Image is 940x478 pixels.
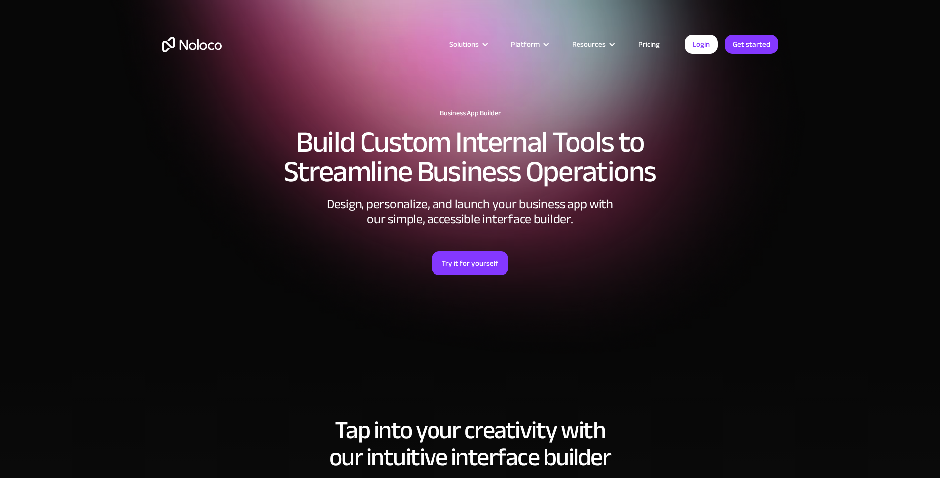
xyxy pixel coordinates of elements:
[685,35,718,54] a: Login
[499,38,560,51] div: Platform
[432,251,508,275] a: Try it for yourself
[162,127,778,187] h2: Build Custom Internal Tools to Streamline Business Operations
[162,417,778,471] h2: Tap into your creativity with our intuitive interface builder
[572,38,606,51] div: Resources
[162,37,222,52] a: home
[321,197,619,227] div: Design, personalize, and launch your business app with our simple, accessible interface builder.
[626,38,672,51] a: Pricing
[511,38,540,51] div: Platform
[725,35,778,54] a: Get started
[560,38,626,51] div: Resources
[449,38,479,51] div: Solutions
[162,109,778,117] h1: Business App Builder
[437,38,499,51] div: Solutions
